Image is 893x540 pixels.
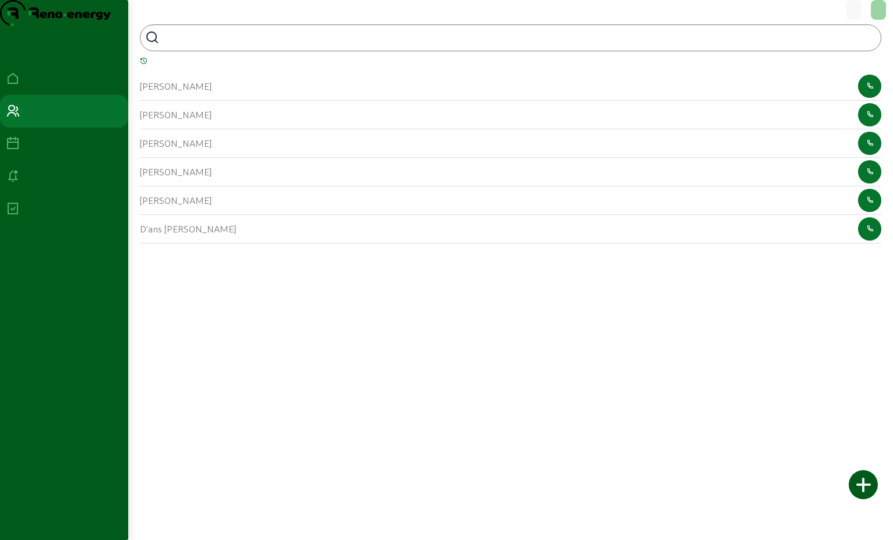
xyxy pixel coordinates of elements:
cam-list-title: [PERSON_NAME] [140,109,212,120]
cam-list-title: [PERSON_NAME] [140,80,212,91]
cam-list-title: [PERSON_NAME] [140,195,212,206]
cam-list-title: [PERSON_NAME] [140,166,212,177]
cam-list-title: [PERSON_NAME] [140,137,212,149]
cam-list-title: D'ans [PERSON_NAME] [140,223,236,234]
